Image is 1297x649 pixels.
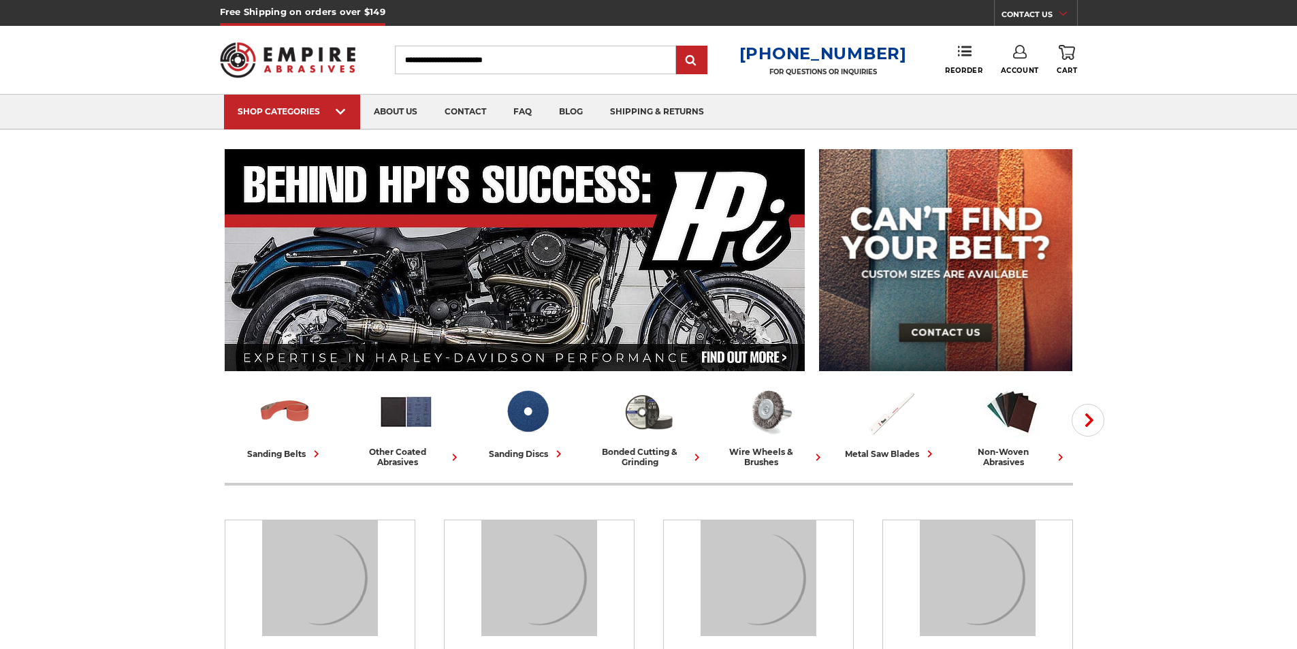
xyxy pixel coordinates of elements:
a: Cart [1057,45,1077,75]
span: Reorder [945,66,982,75]
a: other coated abrasives [351,383,462,467]
img: Other Coated Abrasives [378,383,434,440]
div: non-woven abrasives [957,447,1068,467]
p: FOR QUESTIONS OR INQUIRIES [739,67,907,76]
div: sanding discs [489,447,566,461]
a: faq [500,95,545,129]
img: Empire Abrasives [220,33,356,86]
div: bonded cutting & grinding [594,447,704,467]
div: other coated abrasives [351,447,462,467]
a: CONTACT US [1002,7,1077,26]
a: blog [545,95,596,129]
img: Sanding Belts [262,520,378,636]
a: bonded cutting & grinding [594,383,704,467]
img: Sanding Discs [701,520,816,636]
div: wire wheels & brushes [715,447,825,467]
img: promo banner for custom belts. [819,149,1072,371]
a: [PHONE_NUMBER] [739,44,907,63]
img: Non-woven Abrasives [984,383,1040,440]
img: Bonded Cutting & Grinding [620,383,677,440]
span: Cart [1057,66,1077,75]
img: Wire Wheels & Brushes [741,383,798,440]
a: contact [431,95,500,129]
div: sanding belts [247,447,323,461]
div: metal saw blades [845,447,937,461]
a: sanding discs [473,383,583,461]
a: non-woven abrasives [957,383,1068,467]
input: Submit [678,47,705,74]
img: Sanding Discs [499,383,556,440]
img: Bonded Cutting & Grinding [920,520,1036,636]
a: sanding belts [230,383,340,461]
button: Next [1072,404,1104,437]
a: about us [360,95,431,129]
a: wire wheels & brushes [715,383,825,467]
img: Banner for an interview featuring Horsepower Inc who makes Harley performance upgrades featured o... [225,149,805,371]
img: Sanding Belts [257,383,313,440]
img: Other Coated Abrasives [481,520,597,636]
a: Reorder [945,45,982,74]
img: Metal Saw Blades [863,383,919,440]
span: Account [1001,66,1039,75]
a: shipping & returns [596,95,718,129]
a: metal saw blades [836,383,946,461]
div: SHOP CATEGORIES [238,106,347,116]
